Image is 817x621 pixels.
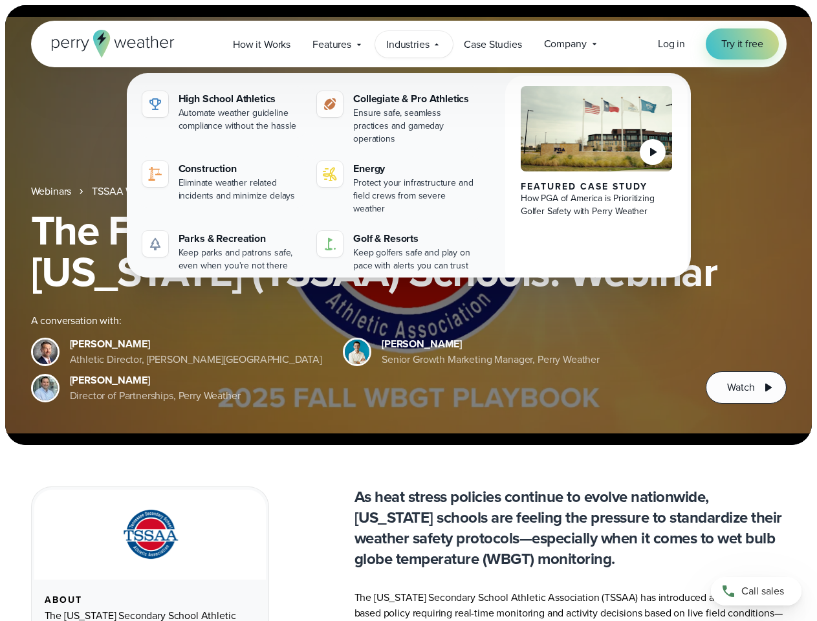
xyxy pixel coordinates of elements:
div: Keep parks and patrons safe, even when you're not there [179,246,302,272]
a: Golf & Resorts Keep golfers safe and play on pace with alerts you can trust [312,226,482,278]
p: As heat stress policies continue to evolve nationwide, [US_STATE] schools are feeling the pressur... [354,486,787,569]
div: Ensure safe, seamless practices and gameday operations [353,107,477,146]
span: Log in [658,36,685,51]
div: How PGA of America is Prioritizing Golfer Safety with Perry Weather [521,192,673,218]
a: Parks & Recreation Keep parks and patrons safe, even when you're not there [137,226,307,278]
img: Spencer Patton, Perry Weather [345,340,369,364]
a: Webinars [31,184,72,199]
span: Watch [727,380,754,395]
a: How it Works [222,31,301,58]
img: energy-icon@2x-1.svg [322,166,338,182]
div: Protect your infrastructure and field crews from severe weather [353,177,477,215]
span: Features [312,37,351,52]
a: Try it free [706,28,778,60]
div: Energy [353,161,477,177]
img: golf-iconV2.svg [322,236,338,252]
img: construction perry weather [147,166,163,182]
div: High School Athletics [179,91,302,107]
div: [PERSON_NAME] [70,336,323,352]
div: [PERSON_NAME] [70,373,241,388]
nav: Breadcrumb [31,184,787,199]
img: PGA of America, Frisco Campus [521,86,673,171]
div: Eliminate weather related incidents and minimize delays [179,177,302,202]
span: Industries [386,37,429,52]
a: PGA of America, Frisco Campus Featured Case Study How PGA of America is Prioritizing Golfer Safet... [505,76,688,288]
span: Call sales [741,583,784,599]
div: Collegiate & Pro Athletics [353,91,477,107]
div: Parks & Recreation [179,231,302,246]
span: Try it free [721,36,763,52]
a: Case Studies [453,31,532,58]
img: highschool-icon.svg [147,96,163,112]
img: Jeff Wood [33,376,58,400]
div: Senior Growth Marketing Manager, Perry Weather [382,352,600,367]
img: TSSAA-Tennessee-Secondary-School-Athletic-Association.svg [107,505,193,564]
div: Athletic Director, [PERSON_NAME][GEOGRAPHIC_DATA] [70,352,323,367]
div: Director of Partnerships, Perry Weather [70,388,241,404]
h1: The Fall WBGT Playbook for [US_STATE] (TSSAA) Schools: Webinar [31,210,787,292]
span: Case Studies [464,37,521,52]
div: A conversation with: [31,313,686,329]
a: Collegiate & Pro Athletics Ensure safe, seamless practices and gameday operations [312,86,482,151]
img: Brian Wyatt [33,340,58,364]
a: Call sales [711,577,801,605]
img: proathletics-icon@2x-1.svg [322,96,338,112]
a: Log in [658,36,685,52]
div: Featured Case Study [521,182,673,192]
a: construction perry weather Construction Eliminate weather related incidents and minimize delays [137,156,307,208]
span: How it Works [233,37,290,52]
div: Keep golfers safe and play on pace with alerts you can trust [353,246,477,272]
div: [PERSON_NAME] [382,336,600,352]
a: Energy Protect your infrastructure and field crews from severe weather [312,156,482,221]
a: High School Athletics Automate weather guideline compliance without the hassle [137,86,307,138]
div: Golf & Resorts [353,231,477,246]
button: Watch [706,371,786,404]
div: Automate weather guideline compliance without the hassle [179,107,302,133]
span: Company [544,36,587,52]
div: About [45,595,256,605]
div: Construction [179,161,302,177]
img: parks-icon-grey.svg [147,236,163,252]
a: TSSAA WBGT Fall Playbook [92,184,215,199]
